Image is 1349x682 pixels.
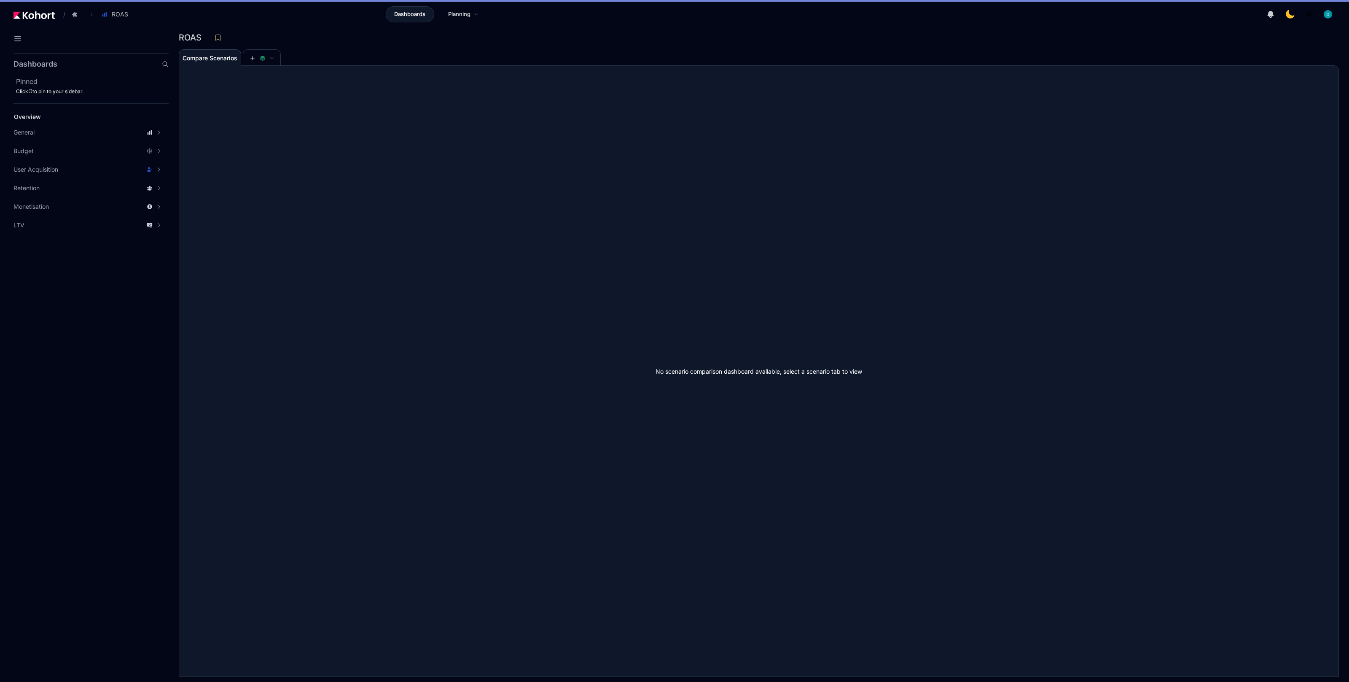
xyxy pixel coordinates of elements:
[89,11,94,18] span: ›
[56,10,65,19] span: /
[1305,10,1314,19] img: logo_MoneyTimeLogo_1_20250619094856634230.png
[16,76,169,86] h2: Pinned
[112,10,128,19] span: ROAS
[13,128,35,137] span: General
[386,6,434,22] a: Dashboards
[183,55,237,61] span: Compare Scenarios
[448,10,470,19] span: Planning
[14,113,41,120] span: Overview
[13,11,55,19] img: Kohort logo
[439,6,488,22] a: Planning
[394,10,425,19] span: Dashboards
[13,60,57,68] h2: Dashboards
[97,7,137,22] button: ROAS
[13,202,49,211] span: Monetisation
[13,184,40,192] span: Retention
[13,165,58,174] span: User Acquisition
[179,66,1338,677] div: No scenario comparison dashboard available, select a scenario tab to view
[13,221,24,229] span: LTV
[13,147,34,155] span: Budget
[16,88,169,95] div: Click to pin to your sidebar.
[11,111,154,123] a: Overview
[179,33,207,42] h3: ROAS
